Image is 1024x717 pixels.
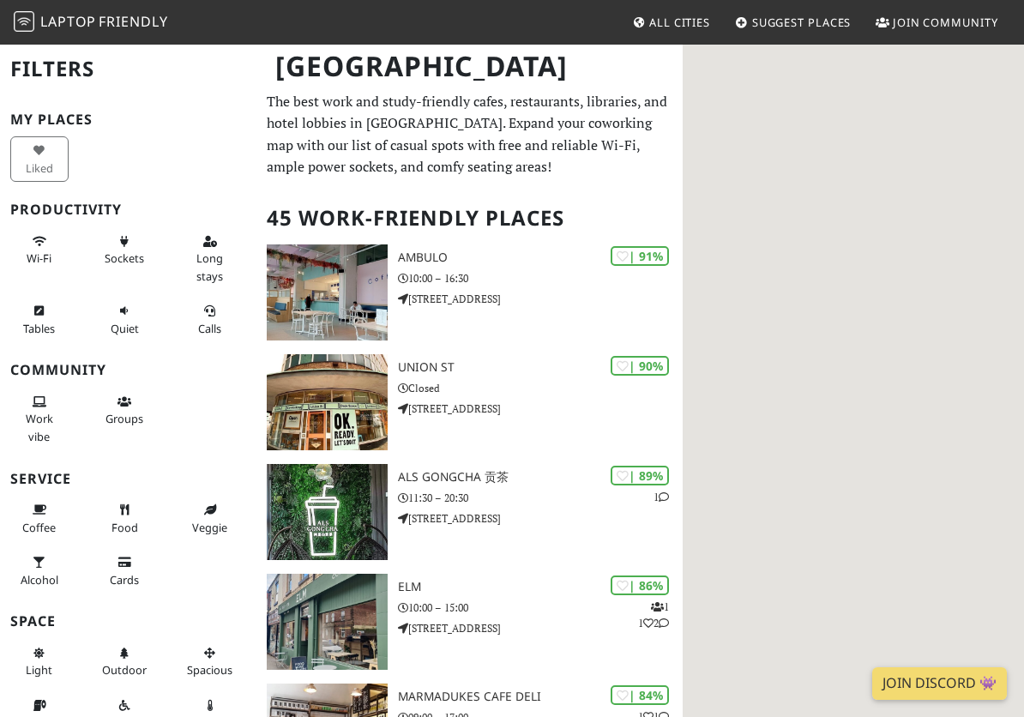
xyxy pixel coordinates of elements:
[105,411,143,426] span: Group tables
[102,662,147,678] span: Outdoor area
[26,662,52,678] span: Natural light
[398,510,683,527] p: [STREET_ADDRESS]
[111,321,139,336] span: Quiet
[398,380,683,396] p: Closed
[256,574,684,670] a: ELM | 86% 112 ELM 10:00 – 15:00 [STREET_ADDRESS]
[398,470,683,485] h3: ALS Gongcha 贡茶
[398,291,683,307] p: [STREET_ADDRESS]
[267,354,389,450] img: Union St
[611,246,669,266] div: | 91%
[398,490,683,506] p: 11:30 – 20:30
[256,354,684,450] a: Union St | 90% Union St Closed [STREET_ADDRESS]
[181,639,239,684] button: Spacious
[869,7,1005,38] a: Join Community
[105,250,144,266] span: Power sockets
[21,572,58,587] span: Alcohol
[267,91,673,178] p: The best work and study-friendly cafes, restaurants, libraries, and hotel lobbies in [GEOGRAPHIC_...
[192,520,227,535] span: Veggie
[96,388,154,433] button: Groups
[10,388,69,450] button: Work vibe
[611,575,669,595] div: | 86%
[10,202,246,218] h3: Productivity
[398,360,683,375] h3: Union St
[638,599,669,631] p: 1 1 2
[752,15,852,30] span: Suggest Places
[10,297,69,342] button: Tables
[611,685,669,705] div: | 84%
[10,43,246,95] h2: Filters
[872,667,1007,700] a: Join Discord 👾
[181,297,239,342] button: Calls
[398,600,683,616] p: 10:00 – 15:00
[111,520,138,535] span: Food
[14,11,34,32] img: LaptopFriendly
[27,250,51,266] span: Stable Wi-Fi
[256,244,684,340] a: Ambulo | 91% Ambulo 10:00 – 16:30 [STREET_ADDRESS]
[23,321,55,336] span: Work-friendly tables
[649,15,710,30] span: All Cities
[256,464,684,560] a: ALS Gongcha 贡茶 | 89% 1 ALS Gongcha 贡茶 11:30 – 20:30 [STREET_ADDRESS]
[10,613,246,630] h3: Space
[728,7,858,38] a: Suggest Places
[267,244,389,340] img: Ambulo
[181,496,239,541] button: Veggie
[10,496,69,541] button: Coffee
[96,227,154,273] button: Sockets
[10,362,246,378] h3: Community
[198,321,221,336] span: Video/audio calls
[398,401,683,417] p: [STREET_ADDRESS]
[10,639,69,684] button: Light
[10,548,69,593] button: Alcohol
[40,12,96,31] span: Laptop
[893,15,998,30] span: Join Community
[14,8,168,38] a: LaptopFriendly LaptopFriendly
[262,43,680,90] h1: [GEOGRAPHIC_DATA]
[398,690,683,704] h3: Marmadukes Cafe Deli
[96,496,154,541] button: Food
[267,464,389,560] img: ALS Gongcha 贡茶
[110,572,139,587] span: Credit cards
[10,111,246,128] h3: My Places
[96,548,154,593] button: Cards
[99,12,167,31] span: Friendly
[398,270,683,286] p: 10:00 – 16:30
[10,471,246,487] h3: Service
[96,297,154,342] button: Quiet
[398,620,683,636] p: [STREET_ADDRESS]
[267,192,673,244] h2: 45 Work-Friendly Places
[654,489,669,505] p: 1
[625,7,717,38] a: All Cities
[196,250,223,283] span: Long stays
[398,250,683,265] h3: Ambulo
[398,580,683,594] h3: ELM
[26,411,53,443] span: People working
[267,574,389,670] img: ELM
[181,227,239,290] button: Long stays
[22,520,56,535] span: Coffee
[187,662,232,678] span: Spacious
[611,356,669,376] div: | 90%
[611,466,669,485] div: | 89%
[10,227,69,273] button: Wi-Fi
[96,639,154,684] button: Outdoor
